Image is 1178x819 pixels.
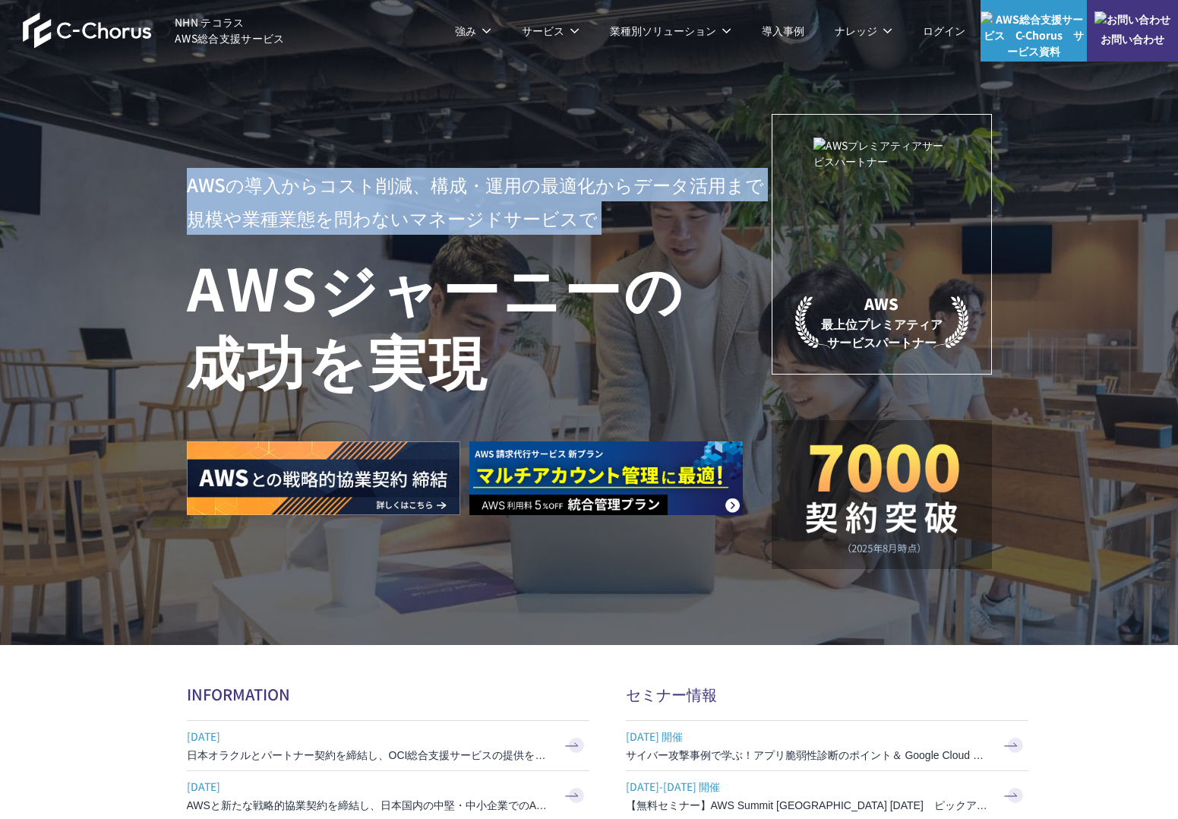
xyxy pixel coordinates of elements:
span: [DATE]-[DATE] 開催 [626,775,990,798]
em: AWS [864,292,899,315]
img: お問い合わせ [1094,11,1170,27]
p: AWSの導入からコスト削減、 構成・運用の最適化からデータ活用まで 規模や業種業態を問わない マネージドサービスで [187,168,772,235]
h3: 日本オラクルとパートナー契約を締結し、OCI総合支援サービスの提供を開始 [187,748,551,763]
h3: AWSと新たな戦略的協業契約を締結し、日本国内の中堅・中小企業でのAWS活用を加速 [187,798,551,813]
span: お問い合わせ [1087,31,1178,47]
a: 導入事例 [762,23,804,39]
img: AWSプレミアティアサービスパートナー [813,138,950,274]
p: ナレッジ [835,23,892,39]
span: [DATE] 開催 [626,725,990,748]
img: AWS請求代行サービス 統合管理プラン [469,441,743,515]
a: [DATE] 開催 サイバー攻撃事例で学ぶ！アプリ脆弱性診断のポイント＆ Google Cloud セキュリティ対策 [626,721,1028,770]
span: [DATE] [187,775,551,798]
a: ログイン [923,23,965,39]
span: NHN テコラス AWS総合支援サービス [175,14,285,46]
h1: AWS ジャーニーの 成功を実現 [187,250,772,396]
p: サービス [522,23,580,39]
h2: セミナー情報 [626,683,1028,705]
img: 契約件数 [802,443,962,554]
p: 強み [455,23,491,39]
span: [DATE] [187,725,551,748]
p: 業種別ソリューション [610,23,731,39]
h2: INFORMATION [187,683,589,705]
a: [DATE] 日本オラクルとパートナー契約を締結し、OCI総合支援サービスの提供を開始 [187,721,589,770]
img: AWS総合支援サービス C-Chorus サービス資料 [981,11,1087,59]
h3: サイバー攻撃事例で学ぶ！アプリ脆弱性診断のポイント＆ Google Cloud セキュリティ対策 [626,748,990,763]
p: 最上位プレミアティア サービスパートナー [795,292,968,351]
img: AWSとの戦略的協業契約 締結 [187,441,460,515]
h3: 【無料セミナー】AWS Summit [GEOGRAPHIC_DATA] [DATE] ピックアップセッション [626,798,990,813]
a: AWS総合支援サービス C-Chorus NHN テコラスAWS総合支援サービス [23,12,285,49]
